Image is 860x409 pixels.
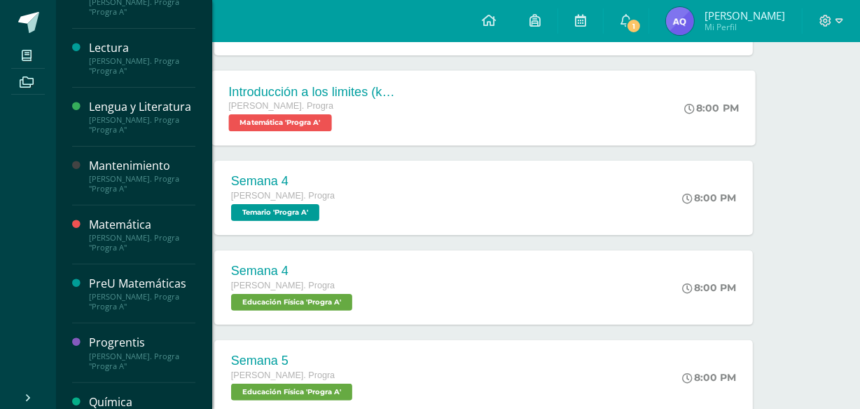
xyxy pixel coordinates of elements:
[89,99,195,115] div: Lengua y Literatura
[626,18,641,34] span: 1
[228,84,398,99] div: Introducción a los limites (khan)
[89,233,195,253] div: [PERSON_NAME]. Progra "Progra A"
[89,158,195,174] div: Mantenimiento
[228,114,331,131] span: Matemática 'Progra A'
[89,276,195,311] a: PreU Matemáticas[PERSON_NAME]. Progra "Progra A"
[682,371,736,384] div: 8:00 PM
[705,8,785,22] span: [PERSON_NAME]
[89,40,195,76] a: Lectura[PERSON_NAME]. Progra "Progra A"
[89,335,195,370] a: Progrentis[PERSON_NAME]. Progra "Progra A"
[231,294,352,311] span: Educación Física 'Progra A'
[89,276,195,292] div: PreU Matemáticas
[89,115,195,135] div: [PERSON_NAME]. Progra "Progra A"
[89,174,195,194] div: [PERSON_NAME]. Progra "Progra A"
[666,7,694,35] img: da12b5e6dd27892c61b2e9bff2597760.png
[705,21,785,33] span: Mi Perfil
[89,40,195,56] div: Lectura
[231,370,335,380] span: [PERSON_NAME]. Progra
[231,204,319,221] span: Temario 'Progra A'
[682,192,736,204] div: 8:00 PM
[89,56,195,76] div: [PERSON_NAME]. Progra "Progra A"
[228,101,333,111] span: [PERSON_NAME]. Progra
[89,99,195,135] a: Lengua y Literatura[PERSON_NAME]. Progra "Progra A"
[89,217,195,233] div: Matemática
[231,354,356,368] div: Semana 5
[682,281,736,294] div: 8:00 PM
[89,292,195,311] div: [PERSON_NAME]. Progra "Progra A"
[231,264,356,279] div: Semana 4
[89,217,195,253] a: Matemática[PERSON_NAME]. Progra "Progra A"
[231,281,335,290] span: [PERSON_NAME]. Progra
[231,174,335,189] div: Semana 4
[231,384,352,401] span: Educación Física 'Progra A'
[231,191,335,201] span: [PERSON_NAME]. Progra
[89,351,195,371] div: [PERSON_NAME]. Progra "Progra A"
[89,158,195,194] a: Mantenimiento[PERSON_NAME]. Progra "Progra A"
[89,335,195,351] div: Progrentis
[684,102,739,114] div: 8:00 PM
